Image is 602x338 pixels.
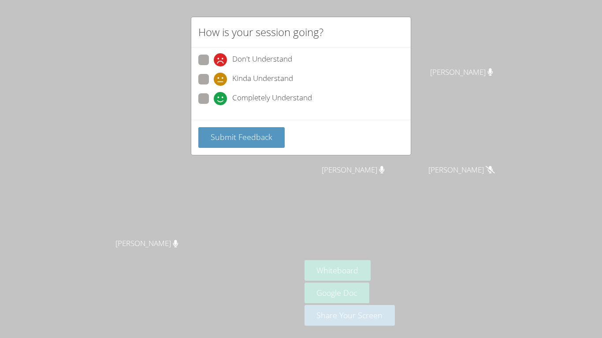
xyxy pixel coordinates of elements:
span: Kinda Understand [232,73,293,86]
span: Submit Feedback [211,132,272,142]
span: Completely Understand [232,92,312,105]
h2: How is your session going? [198,24,323,40]
span: Don't Understand [232,53,292,66]
button: Submit Feedback [198,127,285,148]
